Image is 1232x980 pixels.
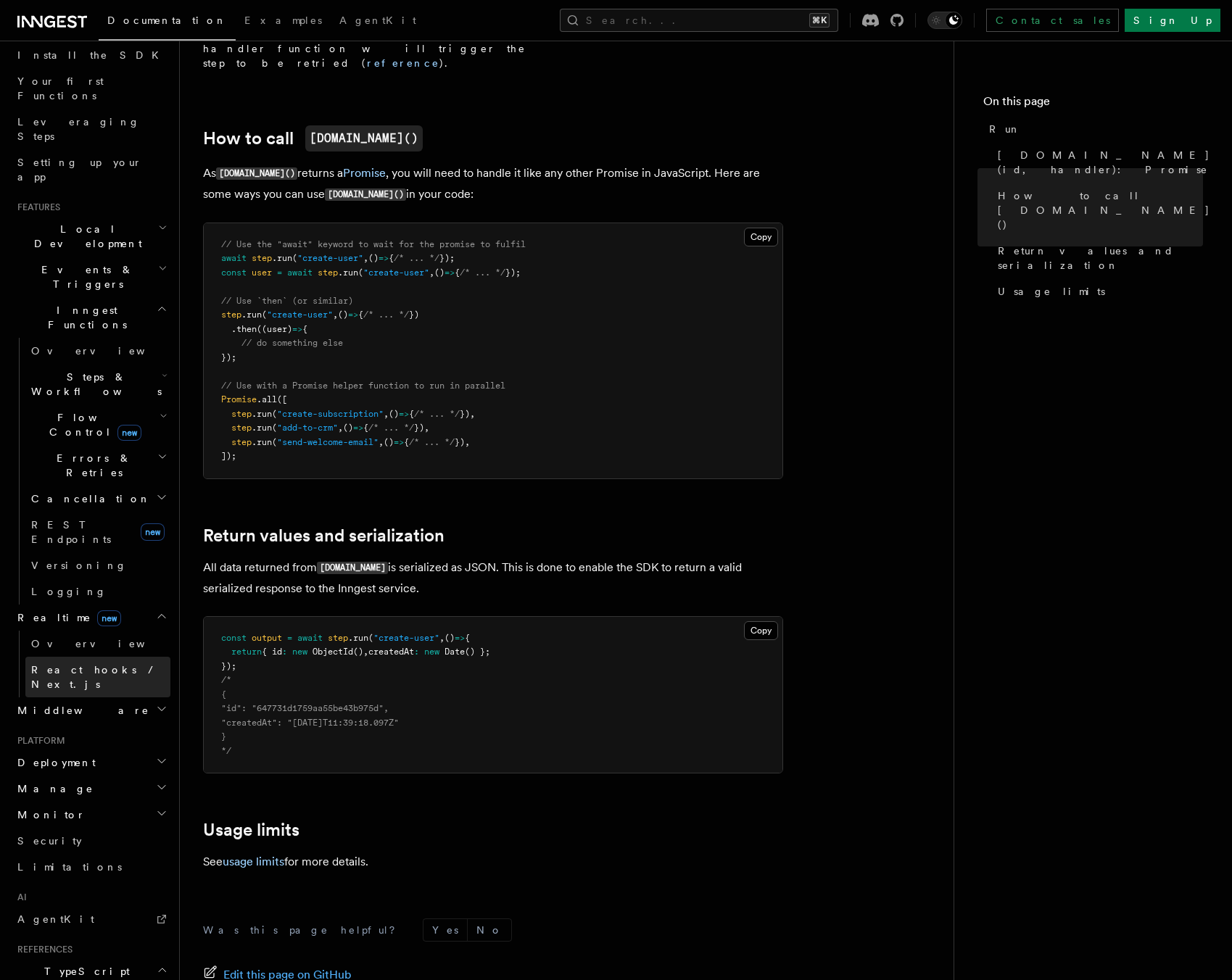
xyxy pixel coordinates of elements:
span: Events & Triggers [12,262,158,291]
button: Monitor [12,802,170,828]
code: [DOMAIN_NAME]() [216,167,297,180]
span: step [252,253,272,263]
a: Setting up your app [12,149,170,190]
a: Your first Functions [12,68,170,109]
a: Usage limits [992,278,1203,304]
span: }) [455,437,465,447]
span: { [389,253,394,263]
a: Examples [236,4,331,39]
span: }); [221,352,236,362]
span: return [231,647,262,657]
span: Overview [31,638,181,649]
code: [DOMAIN_NAME]() [325,188,406,201]
span: , [470,409,475,419]
a: How to call[DOMAIN_NAME]() [203,125,423,151]
span: step [318,267,338,278]
a: Return values and serialization [992,238,1203,278]
span: await [297,633,323,643]
button: Inngest Functions [12,297,170,338]
span: Logging [31,586,107,597]
span: .run [252,409,272,419]
button: Copy [744,228,778,246]
span: Flow Control [25,410,160,439]
div: Inngest Functions [12,338,170,605]
span: , [379,437,384,447]
span: React hooks / Next.js [31,664,160,690]
span: { [455,267,460,278]
a: AgentKit [331,4,425,39]
span: }); [221,661,236,671]
span: = [277,267,282,278]
span: new [292,647,307,657]
div: Realtimenew [12,631,170,697]
span: ((user) [257,324,292,334]
span: Run [989,122,1021,136]
span: , [363,647,368,657]
button: Toggle dark mode [927,12,962,29]
span: () }; [465,647,490,657]
span: , [363,253,368,263]
button: Events & Triggers [12,257,170,297]
span: () [353,647,363,657]
a: REST Endpointsnew [25,512,170,552]
code: [DOMAIN_NAME]() [305,125,423,151]
span: await [221,253,247,263]
p: As returns a , you will need to handle it like any other Promise in JavaScript. Here are some way... [203,163,783,205]
span: => [394,437,404,447]
span: : [414,647,419,657]
span: "send-welcome-email" [277,437,379,447]
span: step [328,633,348,643]
span: [DOMAIN_NAME](id, handler): Promise [998,148,1210,177]
span: step [231,437,252,447]
span: , [333,310,338,320]
span: .run [348,633,368,643]
p: All data returned from is serialized as JSON. This is done to enable the SDK to return a valid se... [203,557,783,599]
span: const [221,633,247,643]
span: "add-to-crm" [277,423,338,433]
p: Was this page helpful? [203,923,405,937]
span: await [287,267,313,278]
span: => [348,310,358,320]
span: .run [252,423,272,433]
span: Examples [244,14,322,26]
span: { id [262,647,282,657]
span: }) [460,409,470,419]
span: Inngest Functions [12,303,157,332]
a: Contact sales [986,9,1119,32]
span: Realtime [12,610,121,625]
button: Deployment [12,749,170,776]
span: "create-user" [267,310,333,320]
span: Versioning [31,560,127,571]
a: reference [367,57,439,69]
span: How to call [DOMAIN_NAME]() [998,188,1210,232]
span: step [231,409,252,419]
span: .run [252,437,272,447]
span: AgentKit [339,14,416,26]
a: Limitations [12,854,170,880]
span: }); [505,267,521,278]
span: , [429,267,434,278]
a: Security [12,828,170,854]
button: Errors & Retries [25,445,170,486]
span: { [221,689,226,699]
span: { [465,633,470,643]
span: Monitor [12,807,86,822]
span: "createdAt": "[DATE]T11:39:18.097Z" [221,718,399,728]
span: => [399,409,409,419]
span: .run [272,253,292,263]
span: new [117,425,141,441]
span: { [404,437,409,447]
button: Manage [12,776,170,802]
span: => [292,324,302,334]
span: // Use the "await" keyword to wait for the promise to fulfil [221,239,526,249]
span: Features [12,202,60,213]
span: ([ [277,394,287,404]
span: , [424,423,429,433]
span: => [353,423,363,433]
span: Leveraging Steps [17,116,140,142]
span: .run [241,310,262,320]
a: Versioning [25,552,170,578]
span: Date [445,647,465,657]
span: // Use `then` (or similar) [221,296,353,306]
span: } [221,731,226,742]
